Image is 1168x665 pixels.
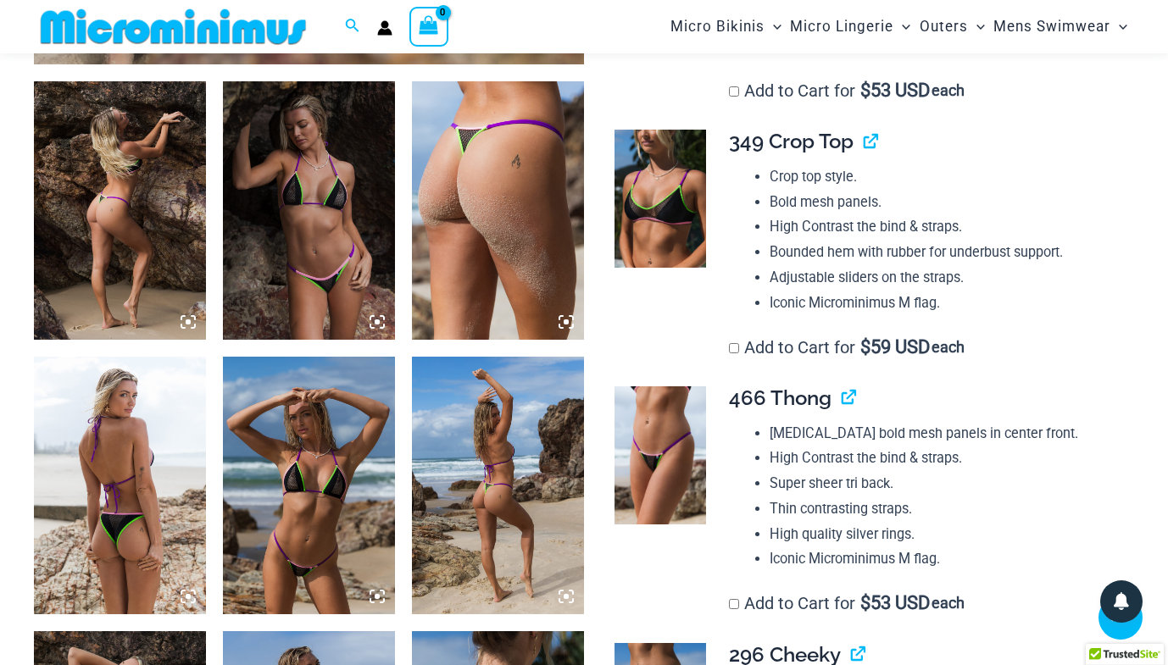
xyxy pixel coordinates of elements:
[993,5,1110,48] span: Mens Swimwear
[729,343,739,353] input: Add to Cart for$59 USD each
[920,5,968,48] span: Outers
[729,86,739,97] input: Add to Cart for$53 USD each
[770,214,1121,240] li: High Contrast the bind & straps.
[893,5,910,48] span: Menu Toggle
[932,595,965,612] span: each
[860,339,930,356] span: 59 USD
[770,546,1121,572] li: Iconic Microminimus M flag.
[729,129,854,153] span: 349 Crop Top
[223,81,395,339] img: Reckless Neon Crush Black Neon 306 Tri Top 296 Cheeky
[770,265,1121,291] li: Adjustable sliders on the straps.
[729,599,739,609] input: Add to Cart for$53 USD each
[34,8,313,46] img: MM SHOP LOGO FLAT
[615,130,706,268] img: Reckless Neon Crush Black Neon 349 Crop Top
[770,496,1121,522] li: Thin contrasting straps.
[770,446,1121,471] li: High Contrast the bind & straps.
[615,386,706,524] img: Reckless Neon Crush Black Neon 466 Thong
[765,5,781,48] span: Menu Toggle
[34,357,206,614] img: Reckless Neon Crush Black Neon 306 Tri Top 296 Cheeky
[729,593,965,613] label: Add to Cart for
[664,3,1134,51] nav: Site Navigation
[770,164,1121,190] li: Crop top style.
[770,471,1121,496] li: Super sheer tri back.
[377,20,392,36] a: Account icon link
[409,7,448,46] a: View Shopping Cart, empty
[860,592,870,613] span: $
[860,336,870,357] span: $
[770,240,1121,265] li: Bounded hem with rubber for underbust support.
[670,5,765,48] span: Micro Bikinis
[786,5,915,48] a: Micro LingerieMenu ToggleMenu Toggle
[860,595,930,612] span: 53 USD
[770,421,1121,446] li: [MEDICAL_DATA] bold mesh panels in center front.
[770,522,1121,547] li: High quality silver rings.
[412,357,584,614] img: Reckless Neon Crush Black Neon 306 Tri Top 466 Thong
[412,81,584,339] img: Reckless Neon Crush Black Neon 466 Thong
[1110,5,1127,48] span: Menu Toggle
[345,16,360,37] a: Search icon link
[932,82,965,99] span: each
[729,385,832,410] span: 466 Thong
[860,80,870,101] span: $
[223,357,395,614] img: Reckless Neon Crush Black Neon 306 Tri Top 466 Thong
[770,190,1121,215] li: Bold mesh panels.
[770,291,1121,316] li: Iconic Microminimus M flag.
[932,339,965,356] span: each
[860,82,930,99] span: 53 USD
[968,5,985,48] span: Menu Toggle
[729,80,965,101] label: Add to Cart for
[790,5,893,48] span: Micro Lingerie
[915,5,989,48] a: OutersMenu ToggleMenu Toggle
[989,5,1132,48] a: Mens SwimwearMenu ToggleMenu Toggle
[34,81,206,339] img: Reckless Neon Crush Black Neon 349 Crop Top 466 Thong
[729,337,965,357] label: Add to Cart for
[666,5,786,48] a: Micro BikinisMenu ToggleMenu Toggle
